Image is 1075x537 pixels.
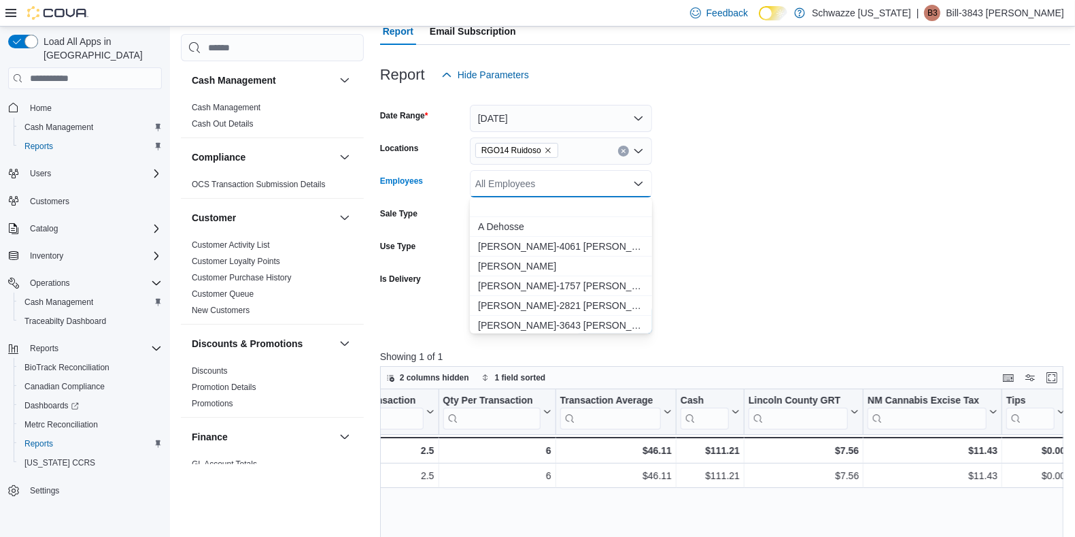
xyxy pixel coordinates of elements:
[24,400,79,411] span: Dashboards
[1006,395,1055,429] div: Tips
[3,481,167,500] button: Settings
[30,223,58,234] span: Catalog
[3,219,167,238] button: Catalog
[618,146,629,157] button: Clear input
[443,468,551,485] div: 6
[192,150,245,164] h3: Compliance
[443,395,540,408] div: Qty Per Transaction
[192,272,292,283] span: Customer Purchase History
[868,442,997,459] div: $11.43
[681,395,729,429] div: Cash
[19,313,162,329] span: Traceabilty Dashboard
[458,68,529,82] span: Hide Parameters
[24,482,162,499] span: Settings
[475,143,558,158] span: RGO14 Ruidoso
[3,164,167,183] button: Users
[749,395,848,429] div: Lincoln County GRT
[560,468,672,485] div: $46.11
[383,18,413,45] span: Report
[24,141,53,152] span: Reports
[19,455,162,471] span: Washington CCRS
[380,176,423,186] label: Employees
[337,429,353,445] button: Finance
[192,211,236,225] h3: Customer
[1022,370,1038,386] button: Display options
[30,103,52,114] span: Home
[443,395,551,429] button: Qty Per Transaction
[181,456,364,494] div: Finance
[192,240,270,250] span: Customer Activity List
[30,485,59,496] span: Settings
[181,176,364,198] div: Compliance
[380,241,415,252] label: Use Type
[19,119,162,135] span: Cash Management
[192,273,292,282] a: Customer Purchase History
[192,118,254,129] span: Cash Out Details
[681,468,740,485] div: $111.21
[380,274,421,284] label: Is Delivery
[478,220,644,233] span: A Dehosse
[478,279,644,293] span: [PERSON_NAME]-1757 [PERSON_NAME]
[14,358,167,377] button: BioTrack Reconciliation
[759,6,787,20] input: Dark Mode
[560,395,672,429] button: Transaction Average
[749,395,859,429] button: Lincoln County GRT
[19,378,162,395] span: Canadian Compliance
[192,430,228,444] h3: Finance
[3,191,167,211] button: Customers
[317,395,424,429] div: Items Per Transaction
[181,363,364,417] div: Discounts & Promotions
[681,442,740,459] div: $111.21
[192,382,256,393] span: Promotion Details
[3,246,167,265] button: Inventory
[544,146,552,154] button: Remove RGO14 Ruidoso from selection in this group
[192,102,260,113] span: Cash Management
[681,395,740,429] button: Cash
[181,237,364,324] div: Customer
[192,366,228,376] a: Discounts
[749,395,848,408] div: Lincoln County GRT
[8,92,162,536] nav: Complex example
[192,289,254,299] span: Customer Queue
[337,149,353,165] button: Compliance
[317,395,424,408] div: Items Per Transaction
[749,468,859,485] div: $7.56
[192,289,254,299] a: Customer Queue
[192,103,260,112] a: Cash Management
[470,276,652,296] button: Aaron-1757 Vegara
[430,18,516,45] span: Email Subscription
[24,165,56,182] button: Users
[192,257,280,266] a: Customer Loyalty Points
[14,453,167,472] button: [US_STATE] CCRS
[24,275,75,291] button: Operations
[443,442,551,459] div: 6
[19,119,99,135] a: Cash Management
[192,180,326,189] a: OCS Transaction Submission Details
[19,378,110,395] a: Canadian Compliance
[14,415,167,434] button: Metrc Reconciliation
[924,5,940,21] div: Bill-3843 Thompson
[24,248,162,264] span: Inventory
[317,468,434,485] div: 2.5
[481,144,541,157] span: RGO14 Ruidoso
[24,457,95,468] span: [US_STATE] CCRS
[478,299,644,312] span: [PERSON_NAME]-2821 [PERSON_NAME]
[24,165,162,182] span: Users
[192,74,334,87] button: Cash Management
[476,370,551,386] button: 1 field sorted
[436,61,534,88] button: Hide Parameters
[3,339,167,358] button: Reports
[24,340,64,357] button: Reports
[380,110,428,121] label: Date Range
[495,372,546,383] span: 1 field sorted
[19,417,162,433] span: Metrc Reconciliation
[927,5,938,21] span: B3
[14,377,167,396] button: Canadian Compliance
[192,211,334,225] button: Customer
[30,343,58,354] span: Reports
[24,193,162,210] span: Customers
[560,395,661,429] div: Transaction Average
[633,178,644,189] button: Close list of options
[192,305,250,316] span: New Customers
[192,337,303,351] h3: Discounts & Promotions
